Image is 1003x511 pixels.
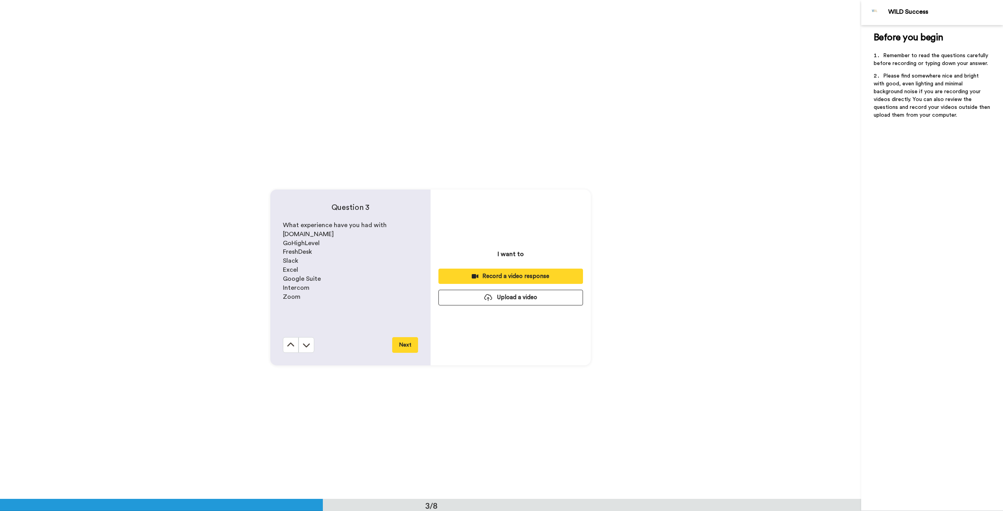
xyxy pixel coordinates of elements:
[283,258,298,264] span: Slack
[438,290,583,305] button: Upload a video
[283,202,418,213] h4: Question 3
[874,33,943,42] span: Before you begin
[283,240,320,246] span: GoHighLevel
[498,249,524,259] p: I want to
[874,53,990,66] span: Remember to read the questions carefully before recording or typing down your answer.
[874,73,992,118] span: Please find somewhere nice and bright with good, even lighting and minimal background noise if yo...
[445,272,577,280] div: Record a video response
[865,3,884,22] img: Profile Image
[283,249,312,255] span: FreshDesk
[888,8,1003,16] div: WILD Success
[283,267,298,273] span: Excel
[283,285,310,291] span: Intercom
[438,269,583,284] button: Record a video response
[283,294,301,300] span: Zoom
[283,231,334,237] span: [DOMAIN_NAME]
[283,276,321,282] span: Google Suite
[283,222,387,228] span: What experience have you had with
[392,337,418,353] button: Next
[413,500,450,511] div: 3/8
